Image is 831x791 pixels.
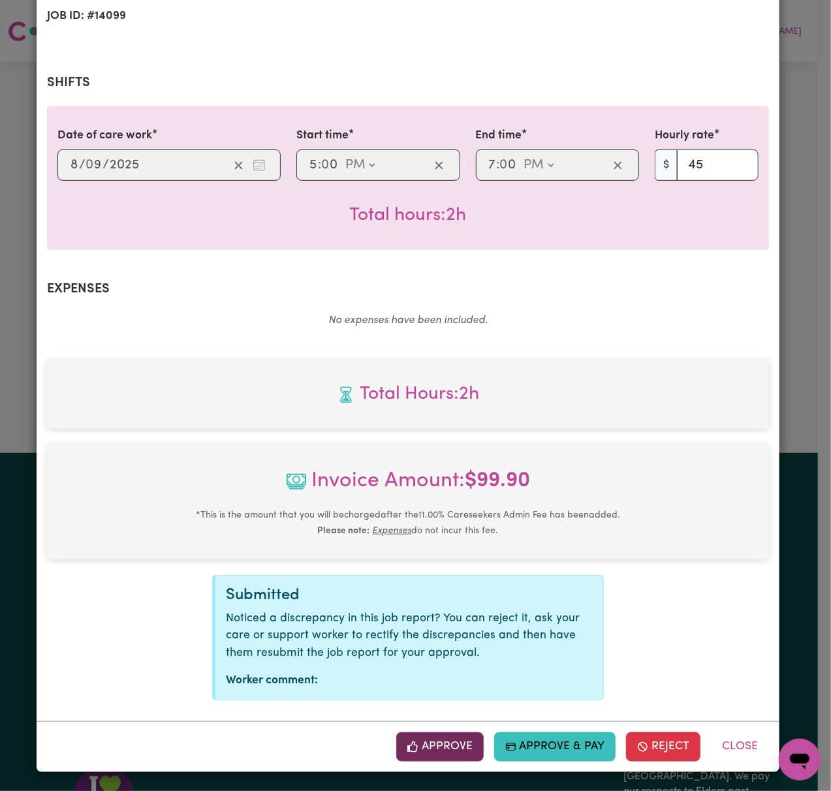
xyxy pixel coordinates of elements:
[249,155,270,175] button: Enter the date of care work
[500,159,508,172] span: 0
[321,159,329,172] span: 0
[226,675,318,686] strong: Worker comment:
[102,158,109,172] span: /
[109,155,140,175] input: ----
[779,739,821,781] iframe: Button to launch messaging window
[57,465,759,507] span: Invoice Amount:
[47,75,769,91] h2: Shifts
[228,155,249,175] button: Clear date
[57,380,759,408] span: Total hours worked: 2 hours
[318,158,321,172] span: :
[296,127,349,144] label: Start time
[350,206,467,225] span: Total hours worked: 2 hours
[465,471,531,491] b: $ 99.90
[70,155,79,175] input: --
[328,315,488,326] em: No expenses have been included.
[309,155,318,175] input: --
[318,526,370,536] b: Please note:
[79,158,86,172] span: /
[655,149,678,181] span: $
[47,5,400,27] span: Job ID: # 14099
[497,158,500,172] span: :
[501,155,518,175] input: --
[655,127,714,144] label: Hourly rate
[396,732,484,761] button: Approve
[57,127,152,144] label: Date of care work
[373,526,412,536] u: Expenses
[226,610,593,662] p: Noticed a discrepancy in this job report? You can reject it, ask your care or support worker to r...
[711,732,769,761] button: Close
[626,732,700,761] button: Reject
[196,510,620,536] small: This is the amount that you will be charged after the 11.00 % Careseekers Admin Fee has been adde...
[47,281,769,297] h2: Expenses
[86,159,93,172] span: 0
[226,587,300,603] span: Submitted
[476,127,522,144] label: End time
[494,732,616,761] button: Approve & Pay
[488,155,497,175] input: --
[322,155,339,175] input: --
[86,155,102,175] input: --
